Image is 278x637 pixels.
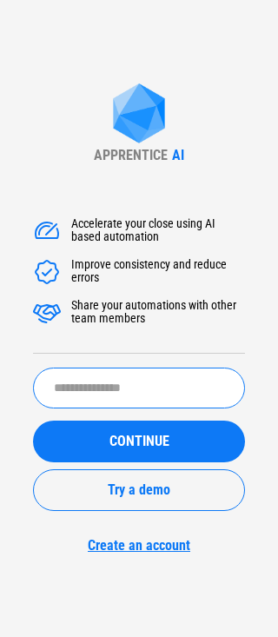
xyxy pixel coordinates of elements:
div: Accelerate your close using AI based automation [71,217,245,245]
img: Accelerate [33,299,61,327]
div: Improve consistency and reduce errors [71,258,245,286]
div: AI [172,147,184,163]
button: Try a demo [33,469,245,511]
a: Create an account [33,537,245,554]
img: Accelerate [33,258,61,286]
img: Apprentice AI [104,83,174,147]
span: CONTINUE [109,435,169,448]
button: CONTINUE [33,421,245,462]
img: Accelerate [33,217,61,245]
div: APPRENTICE [94,147,168,163]
span: Try a demo [108,483,170,497]
div: Share your automations with other team members [71,299,245,327]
